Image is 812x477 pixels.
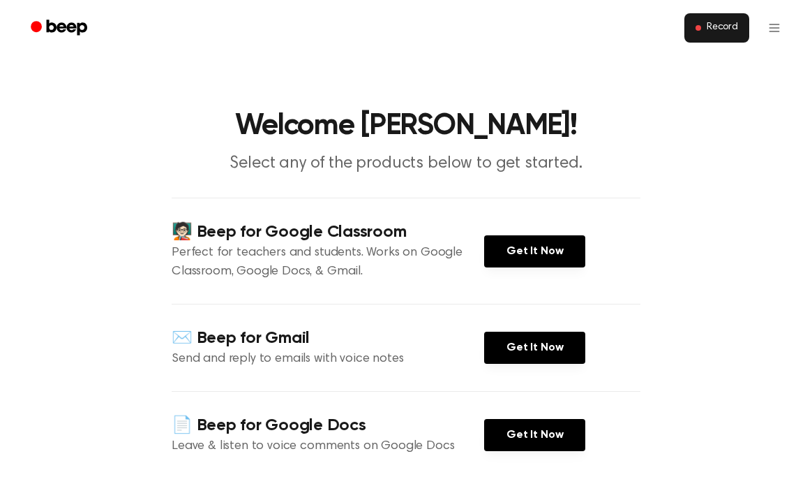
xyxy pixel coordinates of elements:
button: Open menu [758,11,791,45]
p: Perfect for teachers and students. Works on Google Classroom, Google Docs, & Gmail. [172,244,484,281]
h4: ✉️ Beep for Gmail [172,327,484,350]
a: Get It Now [484,419,585,451]
a: Beep [21,15,100,42]
a: Get It Now [484,332,585,364]
button: Record [684,13,749,43]
h4: 📄 Beep for Google Docs [172,414,484,437]
span: Record [707,22,738,34]
h1: Welcome [PERSON_NAME]! [49,112,763,141]
h4: 🧑🏻‍🏫 Beep for Google Classroom [172,221,484,244]
p: Select any of the products below to get started. [138,152,674,175]
a: Get It Now [484,235,585,267]
p: Leave & listen to voice comments on Google Docs [172,437,484,456]
p: Send and reply to emails with voice notes [172,350,484,369]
